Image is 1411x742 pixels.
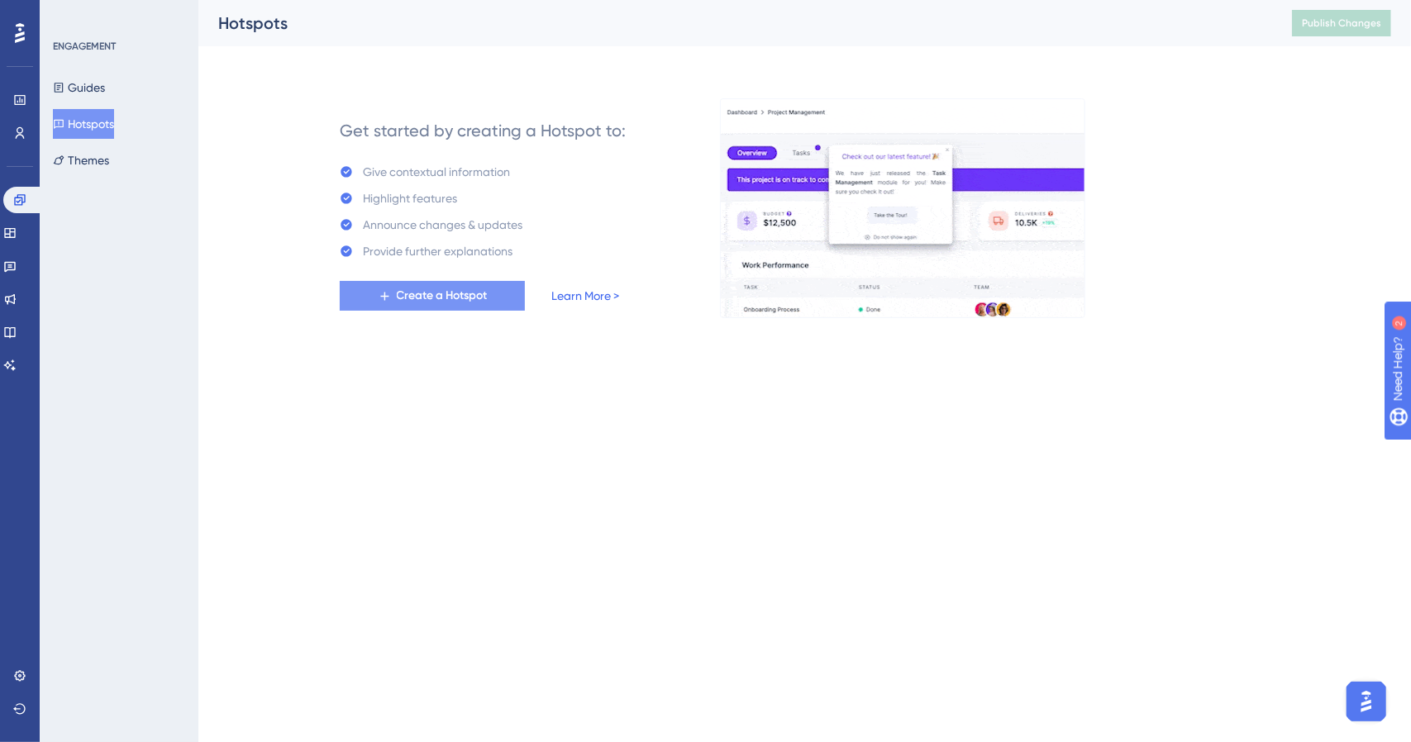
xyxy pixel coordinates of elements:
a: Learn More > [551,286,619,306]
div: 2 [115,8,120,21]
div: ENGAGEMENT [53,40,116,53]
button: Create a Hotspot [340,281,525,311]
div: Highlight features [363,188,457,208]
button: Guides [53,73,105,102]
button: Publish Changes [1292,10,1391,36]
div: Hotspots [218,12,1251,35]
iframe: UserGuiding AI Assistant Launcher [1342,677,1391,726]
div: Announce changes & updates [363,215,522,235]
div: Get started by creating a Hotspot to: [340,119,626,142]
div: Give contextual information [363,162,510,182]
button: Themes [53,145,109,175]
img: a956fa7fe1407719453ceabf94e6a685.gif [720,98,1085,318]
div: Provide further explanations [363,241,512,261]
span: Publish Changes [1302,17,1381,30]
span: Need Help? [39,4,103,24]
span: Create a Hotspot [397,286,488,306]
button: Hotspots [53,109,114,139]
